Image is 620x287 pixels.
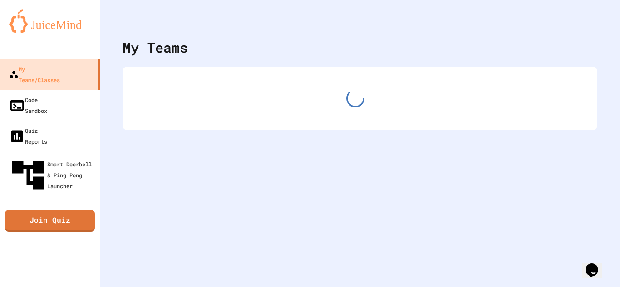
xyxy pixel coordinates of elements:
div: Quiz Reports [9,125,47,147]
a: Join Quiz [5,210,95,232]
iframe: chat widget [582,251,611,278]
div: Smart Doorbell & Ping Pong Launcher [9,156,96,194]
img: logo-orange.svg [9,9,91,33]
div: Code Sandbox [9,94,47,116]
div: My Teams [123,37,188,58]
div: My Teams/Classes [9,63,60,85]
